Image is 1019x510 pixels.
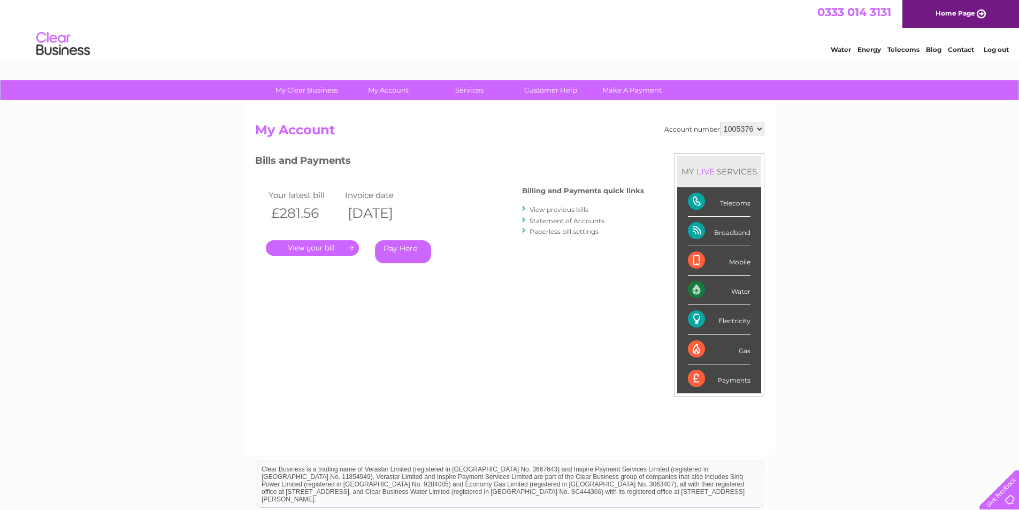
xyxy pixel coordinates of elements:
[664,123,764,135] div: Account number
[36,28,90,60] img: logo.png
[342,188,419,202] td: Invoice date
[425,80,514,100] a: Services
[255,153,644,172] h3: Bills and Payments
[688,187,750,217] div: Telecoms
[688,305,750,334] div: Electricity
[688,276,750,305] div: Water
[831,45,851,54] a: Water
[530,217,604,225] a: Statement of Accounts
[857,45,881,54] a: Energy
[530,227,599,235] a: Paperless bill settings
[926,45,941,54] a: Blog
[688,335,750,364] div: Gas
[375,240,431,263] a: Pay Here
[948,45,974,54] a: Contact
[522,187,644,195] h4: Billing and Payments quick links
[887,45,920,54] a: Telecoms
[984,45,1009,54] a: Log out
[688,217,750,246] div: Broadband
[530,205,588,214] a: View previous bills
[266,240,359,256] a: .
[677,156,761,187] div: MY SERVICES
[257,6,763,52] div: Clear Business is a trading name of Verastar Limited (registered in [GEOGRAPHIC_DATA] No. 3667643...
[688,246,750,276] div: Mobile
[688,364,750,393] div: Payments
[266,188,343,202] td: Your latest bill
[588,80,676,100] a: Make A Payment
[507,80,595,100] a: Customer Help
[263,80,351,100] a: My Clear Business
[694,166,717,177] div: LIVE
[817,5,891,19] a: 0333 014 3131
[255,123,764,143] h2: My Account
[266,202,343,224] th: £281.56
[342,202,419,224] th: [DATE]
[344,80,432,100] a: My Account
